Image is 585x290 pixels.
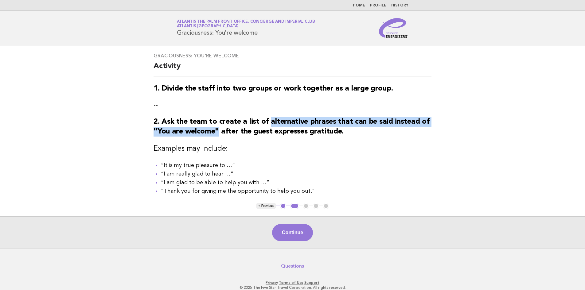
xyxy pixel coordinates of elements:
button: < Previous [256,203,276,209]
strong: 1. Divide the staff into two groups or work together as a large group. [154,85,393,92]
button: Continue [272,224,313,241]
a: Questions [281,263,304,269]
button: 2 [290,203,299,209]
a: Privacy [266,280,278,285]
p: © 2025 The Five Star Travel Corporation. All rights reserved. [105,285,481,290]
a: Home [353,4,365,7]
li: “It is my true pleasure to …” [161,161,431,170]
li: “Thank you for giving me the opportunity to help you out.” [161,187,431,195]
img: Service Energizers [379,18,408,38]
a: History [391,4,408,7]
li: “I am glad to be able to help you with …” [161,178,431,187]
span: Atlantis [GEOGRAPHIC_DATA] [177,25,239,29]
strong: 2. Ask the team to create a list of alternative phrases that can be said instead of "You are welc... [154,118,429,135]
a: Support [304,280,319,285]
a: Profile [370,4,386,7]
a: Terms of Use [279,280,303,285]
h2: Activity [154,61,431,76]
p: -- [154,101,431,110]
p: · · [105,280,481,285]
h3: Examples may include: [154,144,431,154]
h3: Graciousness: You're welcome [154,53,431,59]
a: Atlantis The Palm Front Office, Concierge and Imperial ClubAtlantis [GEOGRAPHIC_DATA] [177,20,315,28]
button: 1 [280,203,286,209]
li: “I am really glad to hear …” [161,170,431,178]
h1: Graciousness: You're welcome [177,20,315,36]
